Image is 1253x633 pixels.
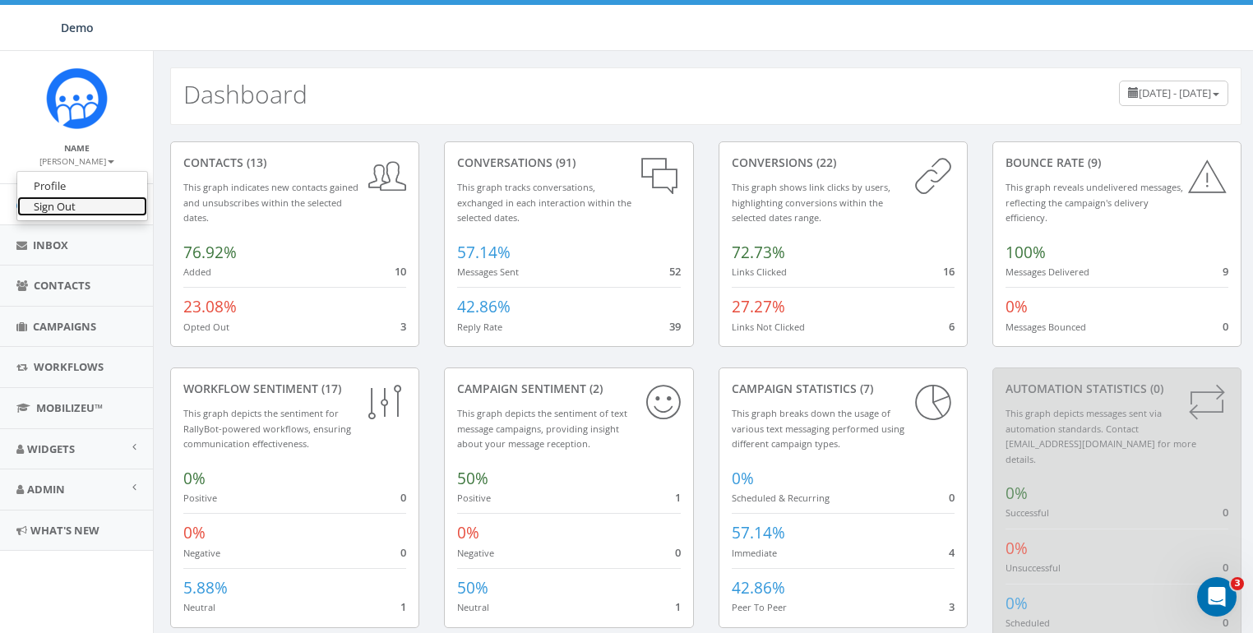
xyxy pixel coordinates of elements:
[732,155,955,171] div: conversions
[1006,296,1028,317] span: 0%
[27,441,75,456] span: Widgets
[183,407,351,450] small: This graph depicts the sentiment for RallyBot-powered workflows, ensuring communication effective...
[34,359,104,374] span: Workflows
[33,238,68,252] span: Inbox
[1006,242,1046,263] span: 100%
[1006,506,1049,519] small: Successful
[1006,561,1061,574] small: Unsuccessful
[1139,85,1211,100] span: [DATE] - [DATE]
[949,490,955,505] span: 0
[1147,381,1163,396] span: (0)
[1197,577,1237,617] iframe: Intercom live chat
[39,153,114,168] a: [PERSON_NAME]
[675,545,681,560] span: 0
[675,490,681,505] span: 1
[395,264,406,279] span: 10
[183,81,307,108] h2: Dashboard
[30,523,99,538] span: What's New
[183,296,237,317] span: 23.08%
[675,599,681,614] span: 1
[183,321,229,333] small: Opted Out
[586,381,603,396] span: (2)
[183,601,215,613] small: Neutral
[1006,593,1028,614] span: 0%
[669,319,681,334] span: 39
[732,242,785,263] span: 72.73%
[1006,155,1228,171] div: Bounce Rate
[732,181,890,224] small: This graph shows link clicks by users, highlighting conversions within the selected dates range.
[400,490,406,505] span: 0
[61,20,94,35] span: Demo
[1223,560,1228,575] span: 0
[732,468,754,489] span: 0%
[1006,538,1028,559] span: 0%
[949,545,955,560] span: 4
[17,196,147,217] a: Sign Out
[1006,407,1196,465] small: This graph depicts messages sent via automation standards. Contact [EMAIL_ADDRESS][DOMAIN_NAME] f...
[1223,264,1228,279] span: 9
[457,296,511,317] span: 42.86%
[732,492,830,504] small: Scheduled & Recurring
[183,242,237,263] span: 76.92%
[949,319,955,334] span: 6
[318,381,341,396] span: (17)
[33,319,96,334] span: Campaigns
[183,492,217,504] small: Positive
[64,142,90,154] small: Name
[1223,319,1228,334] span: 0
[36,400,103,415] span: MobilizeU™
[732,381,955,397] div: Campaign Statistics
[183,181,358,224] small: This graph indicates new contacts gained and unsubscribes within the selected dates.
[1006,266,1089,278] small: Messages Delivered
[1006,617,1050,629] small: Scheduled
[457,381,680,397] div: Campaign Sentiment
[732,296,785,317] span: 27.27%
[457,601,489,613] small: Neutral
[457,181,631,224] small: This graph tracks conversations, exchanged in each interaction within the selected dates.
[183,155,406,171] div: contacts
[400,545,406,560] span: 0
[400,319,406,334] span: 3
[183,547,220,559] small: Negative
[732,522,785,543] span: 57.14%
[183,468,206,489] span: 0%
[400,599,406,614] span: 1
[183,522,206,543] span: 0%
[457,547,494,559] small: Negative
[457,242,511,263] span: 57.14%
[943,264,955,279] span: 16
[1006,181,1183,224] small: This graph reveals undelivered messages, reflecting the campaign's delivery efficiency.
[1006,381,1228,397] div: Automation Statistics
[457,492,491,504] small: Positive
[457,155,680,171] div: conversations
[243,155,266,170] span: (13)
[457,321,502,333] small: Reply Rate
[732,577,785,598] span: 42.86%
[1223,505,1228,520] span: 0
[732,407,904,450] small: This graph breaks down the usage of various text messaging performed using different campaign types.
[46,67,108,129] img: Icon_1.png
[183,266,211,278] small: Added
[857,381,873,396] span: (7)
[39,155,114,167] small: [PERSON_NAME]
[1006,321,1086,333] small: Messages Bounced
[27,482,65,497] span: Admin
[457,577,488,598] span: 50%
[457,407,627,450] small: This graph depicts the sentiment of text message campaigns, providing insight about your message ...
[732,266,787,278] small: Links Clicked
[1231,577,1244,590] span: 3
[183,381,406,397] div: Workflow Sentiment
[457,266,519,278] small: Messages Sent
[1084,155,1101,170] span: (9)
[183,577,228,598] span: 5.88%
[669,264,681,279] span: 52
[457,522,479,543] span: 0%
[553,155,576,170] span: (91)
[1223,615,1228,630] span: 0
[732,547,777,559] small: Immediate
[17,176,147,196] a: Profile
[813,155,836,170] span: (22)
[34,278,90,293] span: Contacts
[457,468,488,489] span: 50%
[949,599,955,614] span: 3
